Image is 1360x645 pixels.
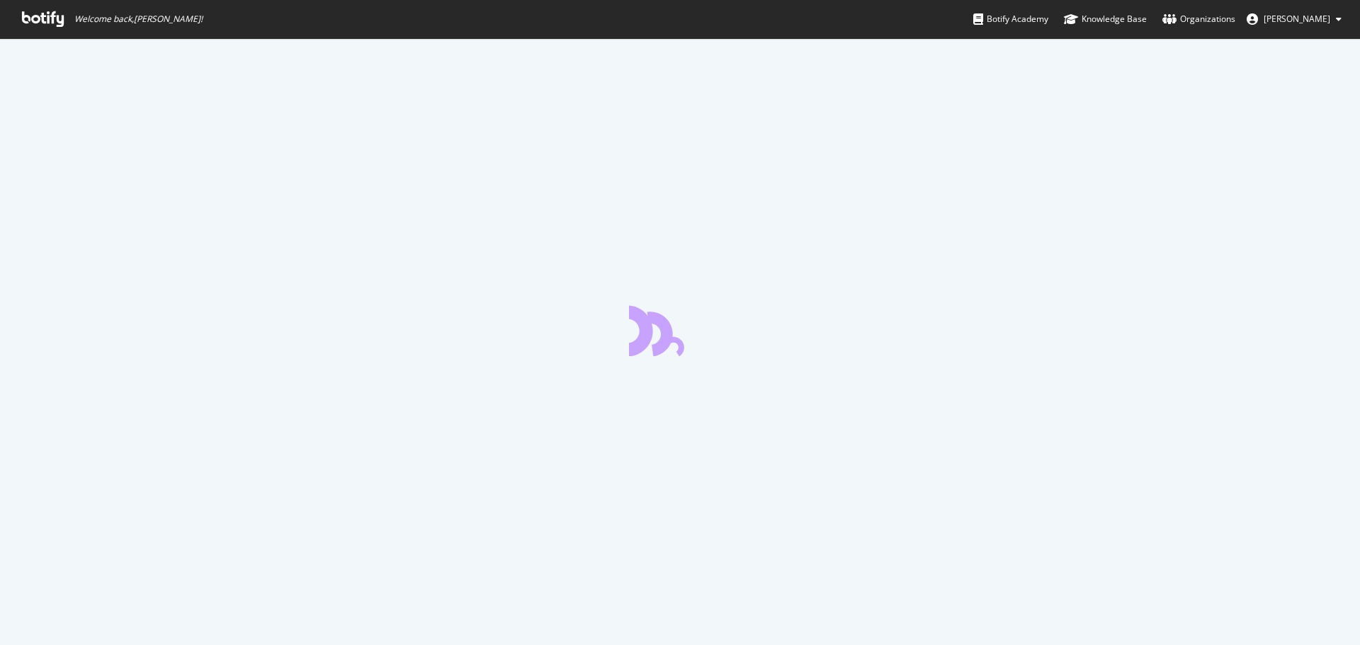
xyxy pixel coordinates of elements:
[973,12,1048,26] div: Botify Academy
[74,13,203,25] span: Welcome back, [PERSON_NAME] !
[1162,12,1235,26] div: Organizations
[1264,13,1330,25] span: Tom Neale
[1064,12,1147,26] div: Knowledge Base
[629,305,731,356] div: animation
[1235,8,1353,30] button: [PERSON_NAME]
